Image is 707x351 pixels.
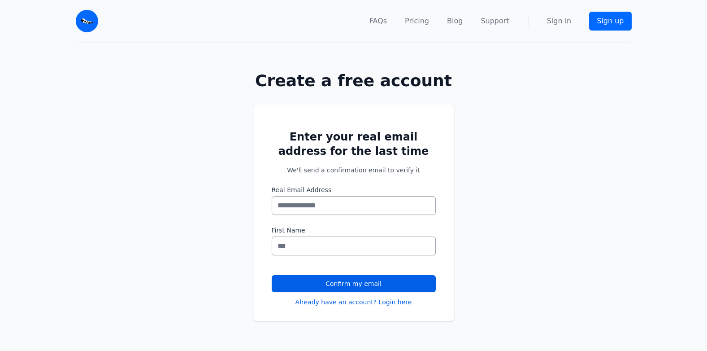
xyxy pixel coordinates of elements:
[369,16,387,26] a: FAQs
[272,275,436,292] button: Confirm my email
[272,185,436,194] label: Real Email Address
[272,130,436,158] h2: Enter your real email address for the last time
[272,226,436,235] label: First Name
[589,12,631,31] a: Sign up
[547,16,572,26] a: Sign in
[447,16,463,26] a: Blog
[481,16,509,26] a: Support
[76,10,98,32] img: Email Monster
[272,166,436,175] p: We'll send a confirmation email to verify it
[225,72,483,90] h1: Create a free account
[295,298,412,307] a: Already have an account? Login here
[405,16,429,26] a: Pricing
